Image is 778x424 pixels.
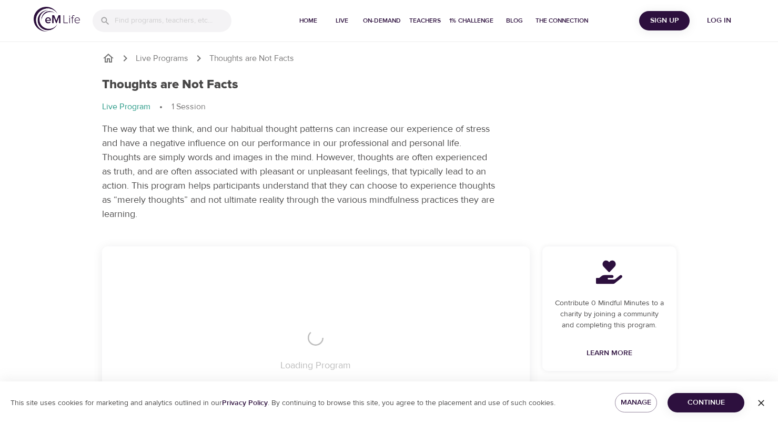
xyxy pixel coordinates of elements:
[329,15,355,26] span: Live
[698,14,740,27] span: Log in
[102,101,676,113] nav: breadcrumb
[102,101,150,113] p: Live Program
[639,11,690,30] button: Sign Up
[102,122,497,221] p: The way that we think, and our habitual thought patterns can increase our experience of stress an...
[535,15,588,26] span: The Connection
[222,398,268,408] a: Privacy Policy
[555,298,664,331] p: Contribute 0 Mindful Minutes to a charity by joining a community and completing this program.
[296,15,321,26] span: Home
[409,15,441,26] span: Teachers
[363,15,401,26] span: On-Demand
[34,7,80,32] img: logo
[209,53,294,65] p: Thoughts are Not Facts
[643,14,685,27] span: Sign Up
[676,396,736,409] span: Continue
[102,77,238,92] h1: Thoughts are Not Facts
[115,9,231,32] input: Find programs, teachers, etc...
[582,344,636,363] a: Learn More
[587,347,632,360] span: Learn More
[694,11,744,30] button: Log in
[668,393,744,412] button: Continue
[615,393,658,412] button: Manage
[502,15,527,26] span: Blog
[449,15,493,26] span: 1% Challenge
[171,101,205,113] p: 1 Session
[280,358,351,373] p: Loading Program
[136,53,188,65] a: Live Programs
[102,52,676,65] nav: breadcrumb
[623,396,649,409] span: Manage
